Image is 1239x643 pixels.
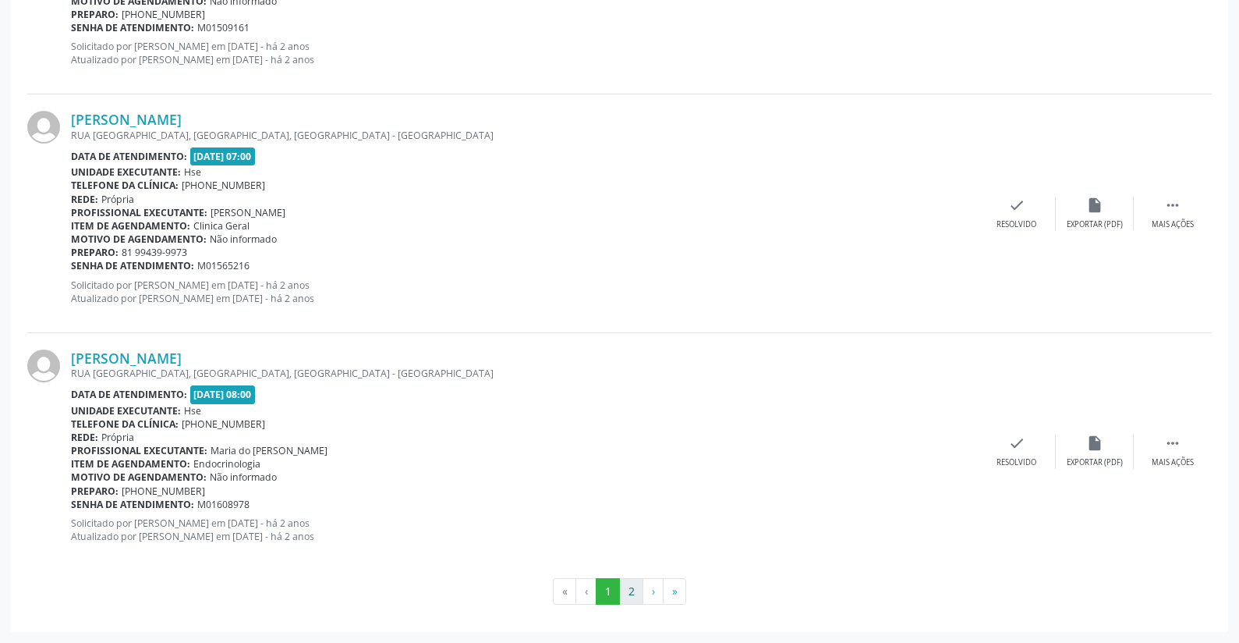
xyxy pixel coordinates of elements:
b: Data de atendimento: [71,150,187,163]
div: Exportar (PDF) [1067,219,1123,230]
span: Hse [184,404,201,417]
ul: Pagination [27,578,1212,605]
b: Rede: [71,431,98,444]
span: Não informado [210,471,277,484]
p: Solicitado por [PERSON_NAME] em [DATE] - há 2 anos Atualizado por [PERSON_NAME] em [DATE] - há 2 ... [71,40,978,66]
b: Preparo: [71,485,119,498]
b: Rede: [71,193,98,206]
i:  [1164,435,1181,452]
b: Senha de atendimento: [71,21,194,34]
button: Go to page 1 [596,578,620,605]
b: Preparo: [71,246,119,259]
i:  [1164,197,1181,214]
b: Profissional executante: [71,206,207,219]
b: Profissional executante: [71,444,207,457]
span: M01565216 [197,259,250,272]
b: Senha de atendimento: [71,498,194,511]
div: Mais ações [1152,219,1194,230]
span: [PERSON_NAME] [211,206,285,219]
div: Exportar (PDF) [1067,457,1123,468]
span: Endocrinologia [193,457,260,471]
span: [PHONE_NUMBER] [182,417,265,431]
b: Telefone da clínica: [71,179,179,192]
span: [PHONE_NUMBER] [182,179,265,192]
span: Própria [101,431,134,444]
div: RUA [GEOGRAPHIC_DATA], [GEOGRAPHIC_DATA], [GEOGRAPHIC_DATA] - [GEOGRAPHIC_DATA] [71,129,978,142]
button: Go to last page [663,578,686,605]
div: RUA [GEOGRAPHIC_DATA], [GEOGRAPHIC_DATA], [GEOGRAPHIC_DATA] - [GEOGRAPHIC_DATA] [71,367,978,380]
img: img [27,111,60,144]
span: M01509161 [197,21,250,34]
b: Motivo de agendamento: [71,233,207,246]
button: Go to page 2 [619,578,643,605]
b: Senha de atendimento: [71,259,194,272]
span: Clinica Geral [193,219,250,233]
span: [DATE] 08:00 [190,385,256,403]
i: check [1008,435,1025,452]
a: [PERSON_NAME] [71,350,182,367]
span: M01608978 [197,498,250,511]
span: [PHONE_NUMBER] [122,485,205,498]
i: check [1008,197,1025,214]
b: Data de atendimento: [71,388,187,401]
div: Mais ações [1152,457,1194,468]
img: img [27,350,60,382]
span: [DATE] 07:00 [190,147,256,165]
i: insert_drive_file [1086,435,1103,452]
span: Hse [184,165,201,179]
b: Unidade executante: [71,165,181,179]
i: insert_drive_file [1086,197,1103,214]
a: [PERSON_NAME] [71,111,182,128]
button: Go to next page [643,578,664,605]
b: Motivo de agendamento: [71,471,207,484]
p: Solicitado por [PERSON_NAME] em [DATE] - há 2 anos Atualizado por [PERSON_NAME] em [DATE] - há 2 ... [71,279,978,305]
span: [PHONE_NUMBER] [122,8,205,21]
b: Preparo: [71,8,119,21]
span: Própria [101,193,134,206]
b: Telefone da clínica: [71,417,179,431]
b: Unidade executante: [71,404,181,417]
span: 81 99439-9973 [122,246,187,259]
div: Resolvido [997,219,1036,230]
div: Resolvido [997,457,1036,468]
b: Item de agendamento: [71,457,190,471]
span: Maria do [PERSON_NAME] [211,444,327,457]
b: Item de agendamento: [71,219,190,233]
p: Solicitado por [PERSON_NAME] em [DATE] - há 2 anos Atualizado por [PERSON_NAME] em [DATE] - há 2 ... [71,517,978,543]
span: Não informado [210,233,277,246]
